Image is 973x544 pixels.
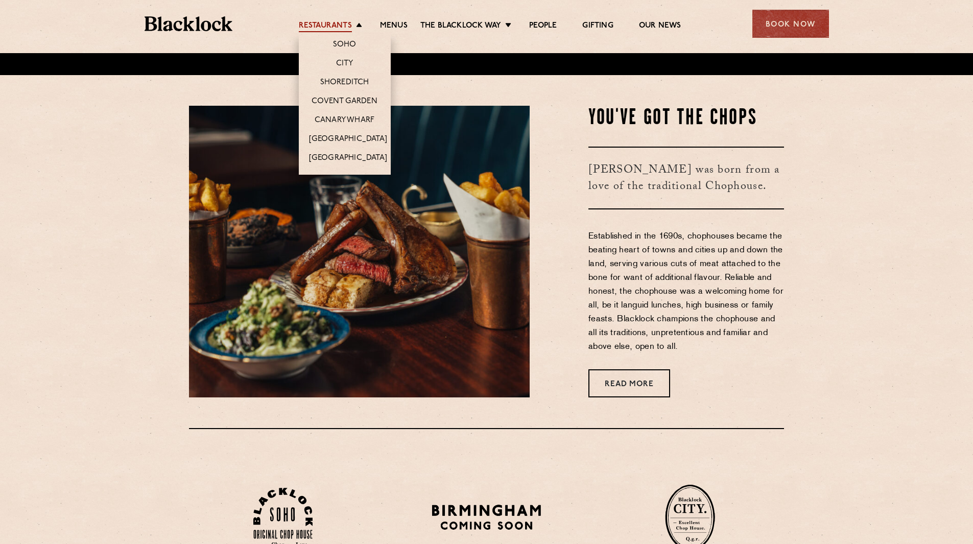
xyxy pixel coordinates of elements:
[639,21,681,32] a: Our News
[312,97,377,108] a: Covent Garden
[529,21,557,32] a: People
[752,10,829,38] div: Book Now
[588,369,670,397] a: Read More
[309,153,387,164] a: [GEOGRAPHIC_DATA]
[320,78,369,89] a: Shoreditch
[309,134,387,146] a: [GEOGRAPHIC_DATA]
[588,147,784,209] h3: [PERSON_NAME] was born from a love of the traditional Chophouse.
[420,21,501,32] a: The Blacklock Way
[333,40,357,51] a: Soho
[380,21,408,32] a: Menus
[430,501,543,533] img: BIRMINGHAM-P22_-e1747915156957.png
[588,230,784,354] p: Established in the 1690s, chophouses became the beating heart of towns and cities up and down the...
[336,59,353,70] a: City
[315,115,374,127] a: Canary Wharf
[582,21,613,32] a: Gifting
[145,16,233,31] img: BL_Textured_Logo-footer-cropped.svg
[299,21,352,32] a: Restaurants
[588,106,784,131] h2: You've Got The Chops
